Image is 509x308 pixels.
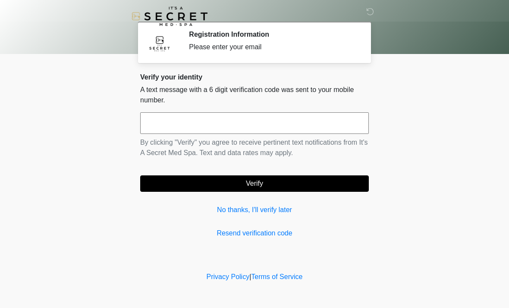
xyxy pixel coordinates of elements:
[140,175,369,192] button: Verify
[251,273,302,280] a: Terms of Service
[140,228,369,238] a: Resend verification code
[140,73,369,81] h2: Verify your identity
[147,30,173,56] img: Agent Avatar
[140,205,369,215] a: No thanks, I'll verify later
[140,85,369,105] p: A text message with a 6 digit verification code was sent to your mobile number.
[140,137,369,158] p: By clicking "Verify" you agree to receive pertinent text notifications from It's A Secret Med Spa...
[189,30,356,38] h2: Registration Information
[189,42,356,52] div: Please enter your email
[207,273,250,280] a: Privacy Policy
[132,6,207,26] img: It's A Secret Med Spa Logo
[249,273,251,280] a: |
